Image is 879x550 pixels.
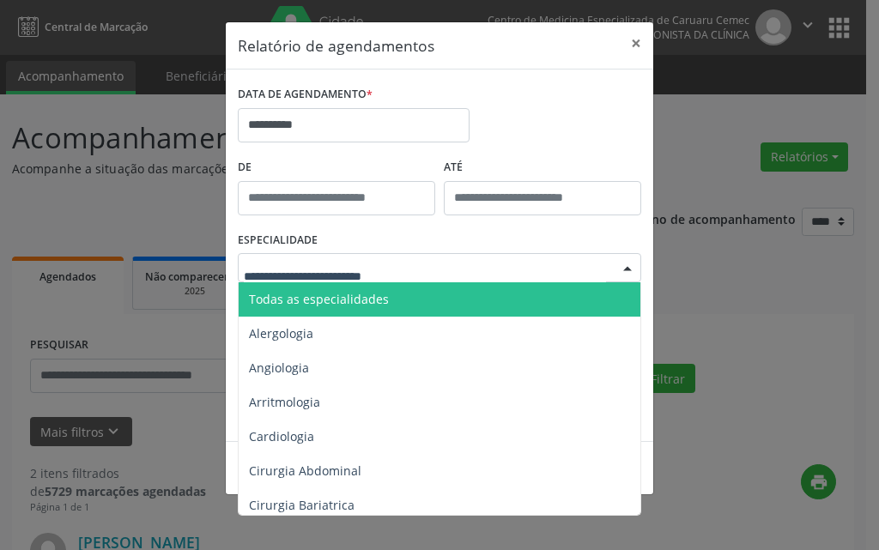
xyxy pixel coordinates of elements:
[249,360,309,376] span: Angiologia
[249,428,314,444] span: Cardiologia
[249,325,313,341] span: Alergologia
[249,394,320,410] span: Arritmologia
[444,154,641,181] label: ATÉ
[619,22,653,64] button: Close
[238,34,434,57] h5: Relatório de agendamentos
[249,291,389,307] span: Todas as especialidades
[238,82,373,108] label: DATA DE AGENDAMENTO
[249,497,355,513] span: Cirurgia Bariatrica
[249,462,361,479] span: Cirurgia Abdominal
[238,154,435,181] label: De
[238,227,318,254] label: ESPECIALIDADE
